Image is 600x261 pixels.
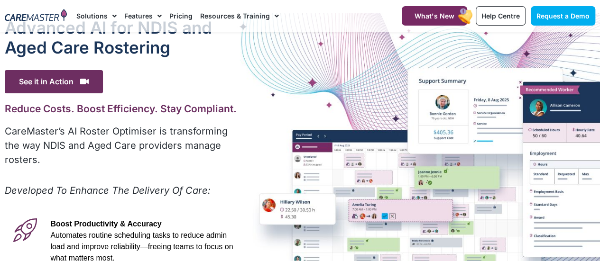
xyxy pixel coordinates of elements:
[50,220,161,228] span: Boost Productivity & Accuracy
[531,6,595,26] a: Request a Demo
[476,6,526,26] a: Help Centre
[5,185,211,196] em: Developed To Enhance The Delivery Of Care:
[402,6,467,26] a: What's New
[415,12,454,20] span: What's New
[481,12,520,20] span: Help Centre
[5,124,241,167] p: CareMaster’s AI Roster Optimiser is transforming the way NDIS and Aged Care providers manage rost...
[536,12,590,20] span: Request a Demo
[5,9,67,23] img: CareMaster Logo
[5,103,241,115] h2: Reduce Costs. Boost Efficiency. Stay Compliant.
[5,70,103,93] span: See it in Action
[5,18,241,57] h1: Advanced Al for NDIS and Aged Care Rostering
